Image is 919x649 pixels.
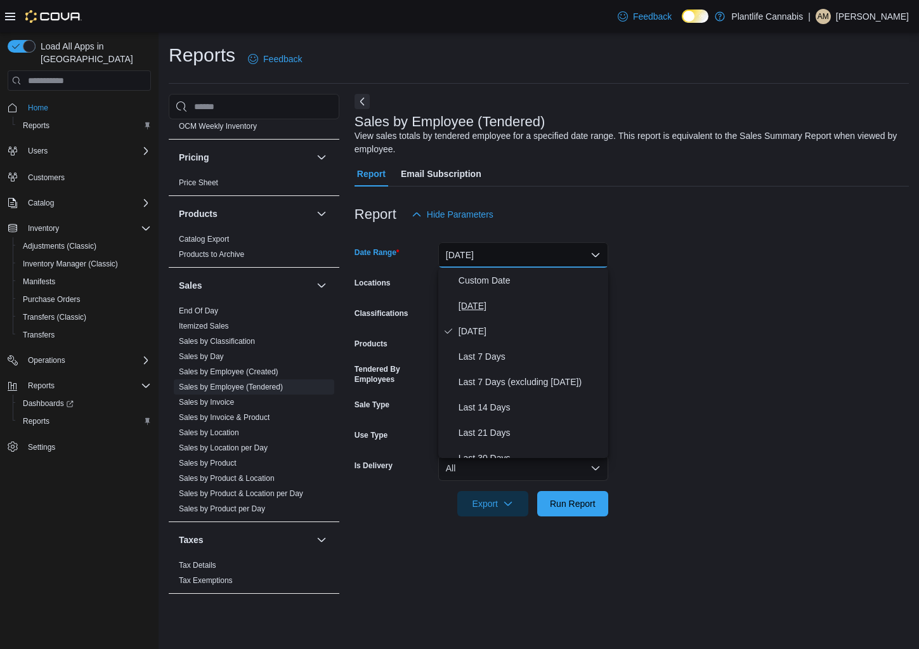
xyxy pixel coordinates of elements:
[179,398,234,407] a: Sales by Invoice
[179,443,268,453] span: Sales by Location per Day
[836,9,909,24] p: [PERSON_NAME]
[355,461,393,471] label: Is Delivery
[23,378,60,393] button: Reports
[179,504,265,513] a: Sales by Product per Day
[23,169,151,185] span: Customers
[459,400,603,415] span: Last 14 Days
[23,277,55,287] span: Manifests
[23,330,55,340] span: Transfers
[179,459,237,468] a: Sales by Product
[23,439,151,455] span: Settings
[179,306,218,315] a: End Of Day
[23,143,53,159] button: Users
[28,173,65,183] span: Customers
[18,327,60,343] a: Transfers
[18,396,79,411] a: Dashboards
[18,239,101,254] a: Adjustments (Classic)
[13,308,156,326] button: Transfers (Classic)
[179,207,311,220] button: Products
[179,306,218,316] span: End Of Day
[3,142,156,160] button: Users
[438,242,608,268] button: [DATE]
[8,93,151,489] nav: Complex example
[179,428,239,437] a: Sales by Location
[816,9,831,24] div: Aramus McConnell
[179,207,218,220] h3: Products
[179,367,278,376] a: Sales by Employee (Created)
[179,575,233,586] span: Tax Exemptions
[314,150,329,165] button: Pricing
[179,279,311,292] button: Sales
[355,400,389,410] label: Sale Type
[314,278,329,293] button: Sales
[28,198,54,208] span: Catalog
[18,274,60,289] a: Manifests
[23,378,151,393] span: Reports
[23,195,59,211] button: Catalog
[23,170,70,185] a: Customers
[169,303,339,521] div: Sales
[3,351,156,369] button: Operations
[18,292,151,307] span: Purchase Orders
[23,221,151,236] span: Inventory
[18,414,151,429] span: Reports
[179,234,229,244] span: Catalog Export
[465,491,521,516] span: Export
[23,100,53,115] a: Home
[179,151,209,164] h3: Pricing
[23,353,151,368] span: Operations
[23,294,81,305] span: Purchase Orders
[3,438,156,456] button: Settings
[28,355,65,365] span: Operations
[179,473,275,483] span: Sales by Product & Location
[13,273,156,291] button: Manifests
[457,491,528,516] button: Export
[169,119,339,139] div: OCM
[18,327,151,343] span: Transfers
[355,94,370,109] button: Next
[13,412,156,430] button: Reports
[179,561,216,570] a: Tax Details
[355,129,903,156] div: View sales totals by tendered employee for a specified date range. This report is equivalent to t...
[459,273,603,288] span: Custom Date
[3,167,156,186] button: Customers
[23,398,74,409] span: Dashboards
[179,397,234,407] span: Sales by Invoice
[314,206,329,221] button: Products
[18,396,151,411] span: Dashboards
[23,259,118,269] span: Inventory Manager (Classic)
[28,103,48,113] span: Home
[179,337,255,346] a: Sales by Classification
[263,53,302,65] span: Feedback
[23,143,151,159] span: Users
[18,274,151,289] span: Manifests
[459,374,603,390] span: Last 7 Days (excluding [DATE])
[36,40,151,65] span: Load All Apps in [GEOGRAPHIC_DATA]
[179,458,237,468] span: Sales by Product
[179,178,218,188] span: Price Sheet
[355,247,400,258] label: Date Range
[179,322,229,331] a: Itemized Sales
[18,310,91,325] a: Transfers (Classic)
[459,425,603,440] span: Last 21 Days
[459,324,603,339] span: [DATE]
[25,10,82,23] img: Cova
[179,489,303,498] a: Sales by Product & Location per Day
[438,268,608,458] div: Select listbox
[355,308,408,318] label: Classifications
[179,382,283,392] span: Sales by Employee (Tendered)
[28,146,48,156] span: Users
[731,9,803,24] p: Plantlife Cannabis
[355,114,545,129] h3: Sales by Employee (Tendered)
[18,256,123,272] a: Inventory Manager (Classic)
[18,239,151,254] span: Adjustments (Classic)
[808,9,811,24] p: |
[23,121,49,131] span: Reports
[179,367,278,377] span: Sales by Employee (Created)
[550,497,596,510] span: Run Report
[179,504,265,514] span: Sales by Product per Day
[357,161,386,187] span: Report
[438,456,608,481] button: All
[23,195,151,211] span: Catalog
[13,117,156,134] button: Reports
